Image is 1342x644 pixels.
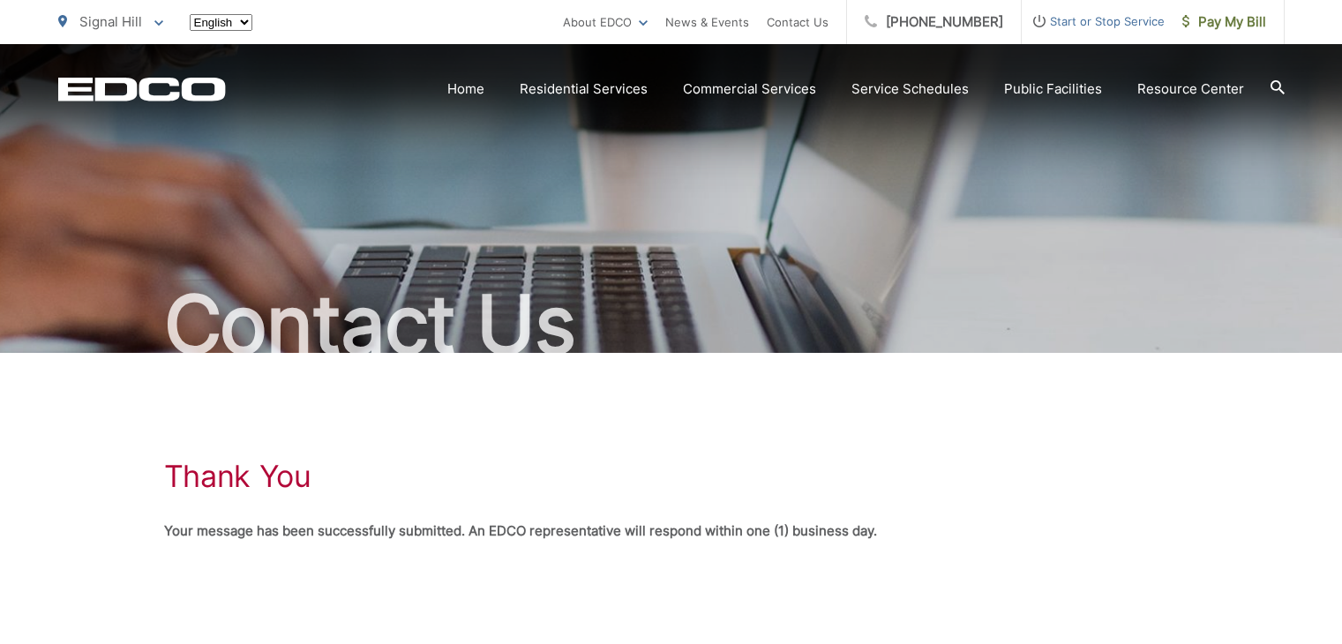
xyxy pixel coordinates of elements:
select: Select a language [190,14,252,31]
a: Service Schedules [851,79,969,100]
h2: Contact Us [58,281,1285,369]
a: Commercial Services [683,79,816,100]
a: Public Facilities [1004,79,1102,100]
a: Residential Services [520,79,648,100]
strong: Your message has been successfully submitted. An EDCO representative will respond within one (1) ... [164,522,877,539]
span: Signal Hill [79,13,142,30]
h1: Thank You [164,459,311,494]
a: News & Events [665,11,749,33]
a: Resource Center [1137,79,1244,100]
a: EDCD logo. Return to the homepage. [58,77,226,101]
a: Home [447,79,484,100]
a: About EDCO [563,11,648,33]
span: Pay My Bill [1182,11,1266,33]
a: Contact Us [767,11,828,33]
